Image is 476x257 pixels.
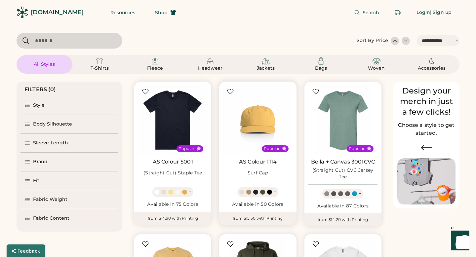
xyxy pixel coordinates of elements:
span: Search [363,10,379,15]
img: Accessories Icon [428,57,436,65]
div: + [188,188,191,196]
button: Retrieve an order [391,6,405,19]
a: Bella + Canvas 3001CVC [311,159,375,165]
iframe: Front Chat [445,227,473,256]
img: Fleece Icon [151,57,159,65]
a: AS Colour 1114 [239,159,277,165]
button: Popular Style [367,146,372,151]
div: [DOMAIN_NAME] [31,8,84,17]
div: | Sign up [430,9,452,16]
div: Woven [362,65,391,72]
div: Popular [178,146,194,151]
div: Popular [264,146,280,151]
div: from $14.20 with Printing [304,213,381,226]
div: from $15.30 with Printing [219,212,296,225]
img: Headwear Icon [206,57,214,65]
img: BELLA + CANVAS 3001CVC (Straight Cut) CVC Jersey Tee [308,86,377,155]
button: Popular Style [196,146,201,151]
div: (Straight Cut) Staple Tee [143,170,202,176]
img: AS Colour 1114 Surf Cap [223,86,292,155]
div: All Styles [29,61,59,68]
div: Design your merch in just a few clicks! [397,86,456,117]
button: Popular Style [282,146,287,151]
div: Surf Cap [248,170,268,176]
div: Available in 87 Colors [308,203,377,209]
div: Fit [33,177,39,184]
div: Login [416,9,430,16]
div: Sleeve Length [33,140,68,146]
div: Bags [306,65,336,72]
button: Resources [102,6,143,19]
div: Popular [349,146,365,151]
div: from $14.90 with Printing [134,212,211,225]
img: AS Colour 5001 (Straight Cut) Staple Tee [138,86,207,155]
button: Search [346,6,387,19]
img: Image of Lisa Congdon Eye Print on T-Shirt and Hat [397,158,456,205]
div: Headwear [195,65,225,72]
div: (Straight Cut) CVC Jersey Tee [308,167,377,180]
div: Fabric Content [33,215,69,222]
div: Sort By Price [357,37,388,44]
div: Style [33,102,45,109]
a: AS Colour 5001 [153,159,193,165]
span: Shop [155,10,168,15]
img: Rendered Logo - Screens [17,7,28,18]
h2: Choose a style to get started. [397,121,456,137]
div: Fabric Weight [33,196,67,203]
div: Available in 75 Colors [138,201,207,208]
img: Bags Icon [317,57,325,65]
div: FILTERS (0) [24,86,56,93]
div: Jackets [251,65,281,72]
button: Shop [147,6,184,19]
div: + [273,188,276,196]
div: Accessories [417,65,447,72]
div: Brand [33,159,48,165]
div: T-Shirts [85,65,114,72]
img: Jackets Icon [262,57,270,65]
div: Fleece [140,65,170,72]
img: T-Shirts Icon [96,57,103,65]
div: + [358,190,361,197]
img: Woven Icon [373,57,380,65]
div: Available in 50 Colors [223,201,292,208]
div: Body Silhouette [33,121,72,128]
